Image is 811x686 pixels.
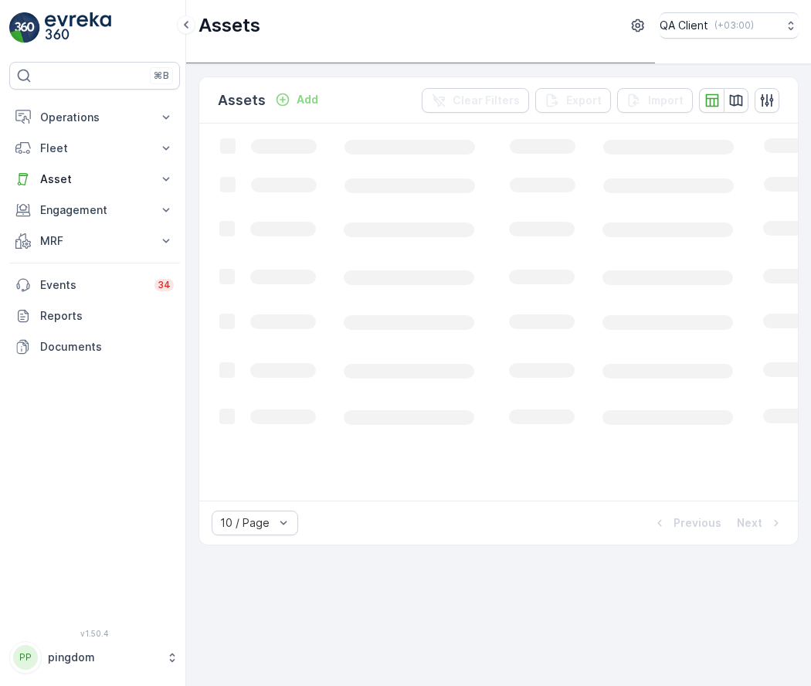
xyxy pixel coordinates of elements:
p: Asset [40,171,149,187]
p: Documents [40,339,174,355]
button: Export [535,88,611,113]
p: Fleet [40,141,149,156]
p: ( +03:00 ) [714,19,754,32]
p: Assets [199,13,260,38]
p: Engagement [40,202,149,218]
p: Export [566,93,602,108]
button: PPpingdom [9,641,180,674]
button: MRF [9,226,180,256]
p: ⌘B [154,70,169,82]
img: logo_light-DOdMpM7g.png [45,12,111,43]
a: Events34 [9,270,180,301]
p: 34 [158,279,171,291]
p: Add [297,92,318,107]
a: Documents [9,331,180,362]
p: Next [737,515,762,531]
button: QA Client(+03:00) [660,12,799,39]
p: MRF [40,233,149,249]
p: Operations [40,110,149,125]
button: Engagement [9,195,180,226]
button: Asset [9,164,180,195]
button: Import [617,88,693,113]
button: Next [735,514,786,532]
p: Previous [674,515,721,531]
button: Operations [9,102,180,133]
button: Clear Filters [422,88,529,113]
p: pingdom [48,650,158,665]
p: Events [40,277,145,293]
button: Add [269,90,324,109]
img: logo [9,12,40,43]
a: Reports [9,301,180,331]
button: Fleet [9,133,180,164]
span: v 1.50.4 [9,629,180,638]
div: PP [13,645,38,670]
p: QA Client [660,18,708,33]
p: Reports [40,308,174,324]
p: Assets [218,90,266,111]
p: Import [648,93,684,108]
button: Previous [650,514,723,532]
p: Clear Filters [453,93,520,108]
